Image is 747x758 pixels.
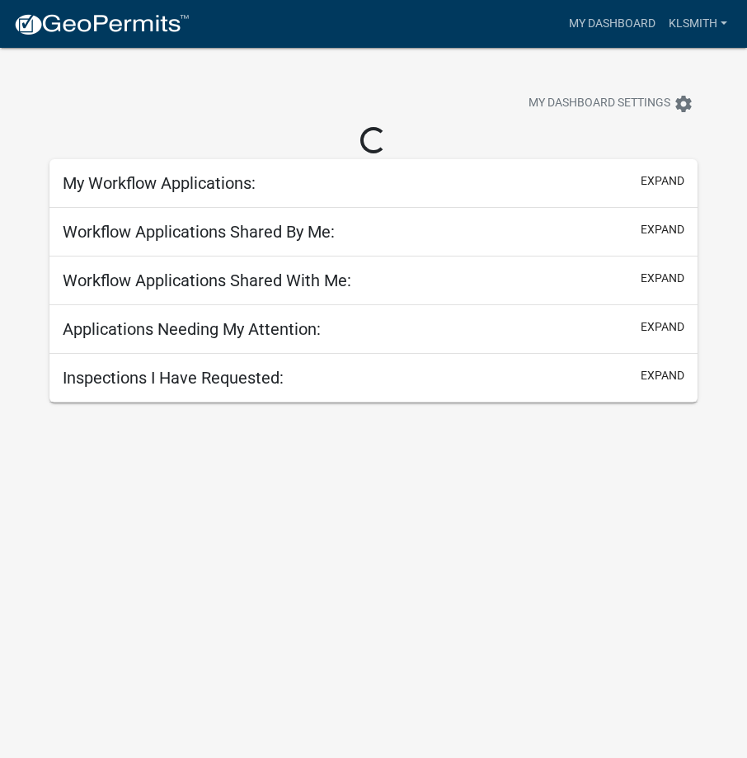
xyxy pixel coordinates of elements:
[641,270,684,287] button: expand
[662,8,734,40] a: Klsmith
[63,271,351,290] h5: Workflow Applications Shared With Me:
[63,222,335,242] h5: Workflow Applications Shared By Me:
[63,368,284,388] h5: Inspections I Have Requested:
[674,94,693,114] i: settings
[63,319,321,339] h5: Applications Needing My Attention:
[641,221,684,238] button: expand
[641,367,684,384] button: expand
[529,94,670,114] span: My Dashboard Settings
[562,8,662,40] a: My Dashboard
[641,318,684,336] button: expand
[63,173,256,193] h5: My Workflow Applications:
[641,172,684,190] button: expand
[515,87,707,120] button: My Dashboard Settingssettings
